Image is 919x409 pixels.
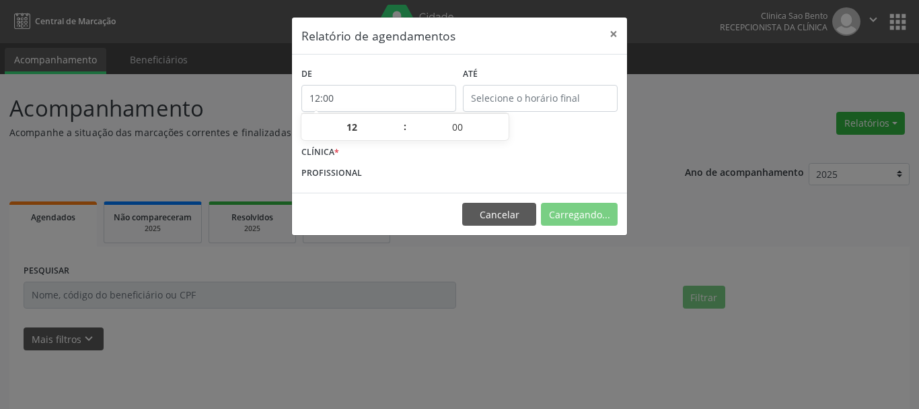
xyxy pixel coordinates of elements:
label: De [301,64,456,85]
button: Cancelar [462,203,536,226]
label: PROFISSIONAL [301,162,362,183]
span: : [403,113,407,140]
input: Hour [301,114,403,141]
label: ATÉ [463,64,618,85]
h5: Relatório de agendamentos [301,27,455,44]
label: CLÍNICA [301,142,339,163]
input: Selecione o horário final [463,85,618,112]
button: Carregando... [541,203,618,226]
input: Selecione o horário inicial [301,85,456,112]
button: Close [600,18,627,51]
input: Minute [407,114,509,141]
